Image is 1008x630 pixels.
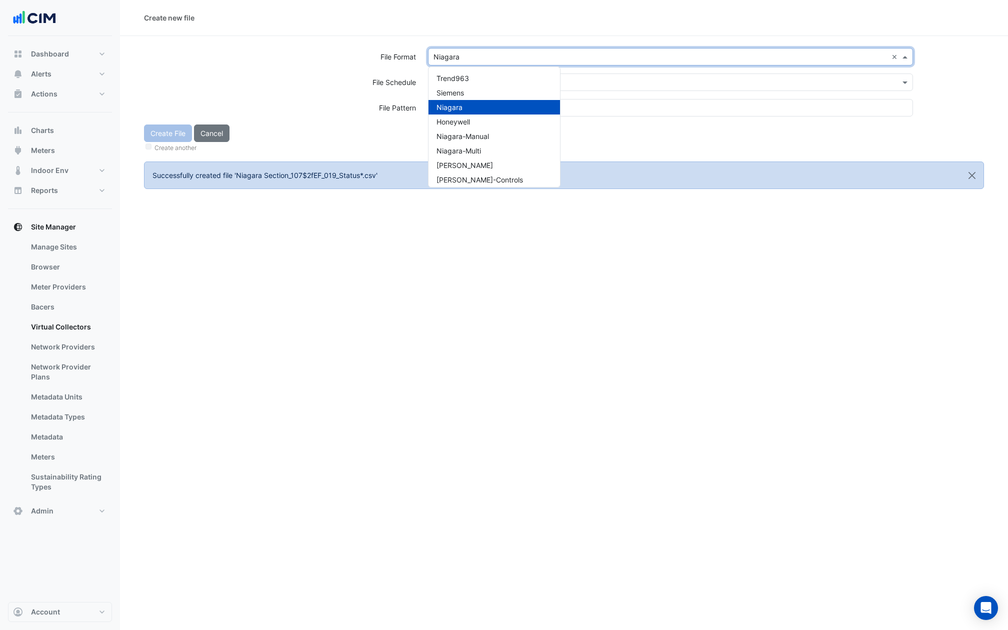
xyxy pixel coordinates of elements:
app-icon: Dashboard [13,49,23,59]
a: Metadata [23,427,112,447]
div: Open Intercom Messenger [974,596,998,620]
app-icon: Actions [13,89,23,99]
span: Siemens [436,88,464,97]
span: Niagara-Manual [436,132,489,140]
a: Virtual Collectors [23,317,112,337]
label: File Pattern [379,99,416,116]
a: Bacers [23,297,112,317]
label: Create another [154,143,196,152]
span: [PERSON_NAME]-Controls [436,175,523,184]
app-icon: Reports [13,185,23,195]
button: Site Manager [8,217,112,237]
ngb-alert: Successfully created file 'Niagara Section_107$2fEF_019_Status*.csv' [144,161,984,189]
app-icon: Meters [13,145,23,155]
button: Reports [8,180,112,200]
span: Actions [31,89,57,99]
span: Niagara-Multi [436,146,481,155]
span: Honeywell [436,117,470,126]
ng-dropdown-panel: Options list [428,66,560,187]
a: Network Provider Plans [23,357,112,387]
span: [PERSON_NAME] [436,161,493,169]
span: Charts [31,125,54,135]
img: Company Logo [12,8,57,28]
button: Dashboard [8,44,112,64]
span: Alerts [31,69,51,79]
span: Dashboard [31,49,69,59]
span: Admin [31,506,53,516]
a: Network Providers [23,337,112,357]
a: Manage Sites [23,237,112,257]
button: Alerts [8,64,112,84]
span: Meters [31,145,55,155]
span: Clear [891,51,900,62]
button: Meters [8,140,112,160]
button: Admin [8,501,112,521]
a: Sustainability Rating Types [23,467,112,497]
button: Actions [8,84,112,104]
span: Niagara [436,103,462,111]
span: Account [31,607,60,617]
a: Browser [23,257,112,277]
app-icon: Site Manager [13,222,23,232]
button: Cancel [194,124,229,142]
app-icon: Alerts [13,69,23,79]
button: Account [8,602,112,622]
span: Indoor Env [31,165,68,175]
app-icon: Charts [13,125,23,135]
button: Indoor Env [8,160,112,180]
a: Meter Providers [23,277,112,297]
span: Site Manager [31,222,76,232]
button: Charts [8,120,112,140]
a: Meters [23,447,112,467]
div: Site Manager [8,237,112,501]
span: Trend963 [436,74,469,82]
label: File Schedule [372,73,416,91]
a: Metadata Types [23,407,112,427]
a: Metadata Units [23,387,112,407]
div: Create new file [144,12,194,23]
app-icon: Indoor Env [13,165,23,175]
label: File Format [380,48,416,65]
span: Reports [31,185,58,195]
button: Close [960,162,983,189]
app-icon: Admin [13,506,23,516]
